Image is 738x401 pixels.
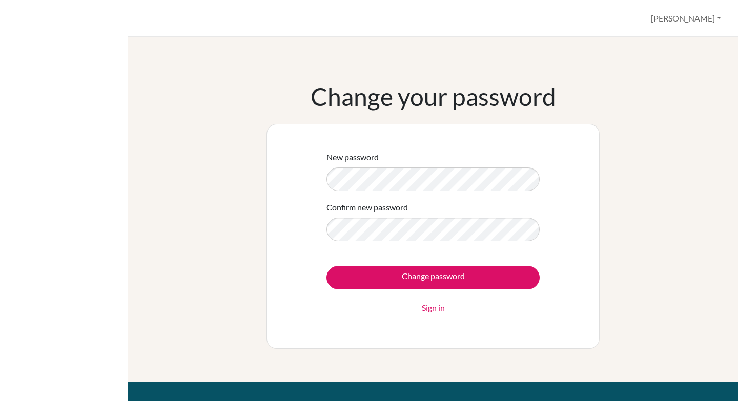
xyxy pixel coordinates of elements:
[646,9,726,28] button: [PERSON_NAME]
[311,82,556,112] h1: Change your password
[326,151,379,163] label: New password
[326,201,408,214] label: Confirm new password
[422,302,445,314] a: Sign in
[326,266,540,289] input: Change password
